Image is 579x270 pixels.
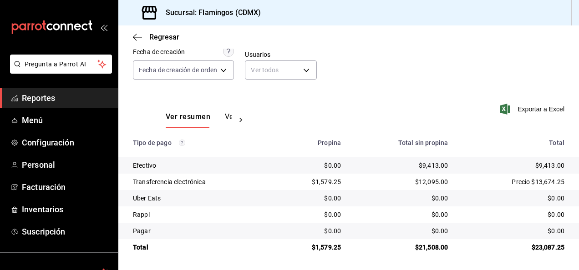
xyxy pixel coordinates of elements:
div: Propina [283,139,341,146]
div: $21,508.00 [356,243,448,252]
div: Efectivo [133,161,268,170]
div: Pestañas de navegación [166,112,232,128]
div: $0.00 [462,210,564,219]
label: Usuarios [245,51,316,58]
div: $1,579.25 [283,243,341,252]
div: $9,413.00 [462,161,564,170]
font: Personal [22,160,55,170]
div: $23,087.25 [462,243,564,252]
div: $0.00 [356,210,448,219]
font: Ver resumen [166,112,210,121]
span: Regresar [149,33,179,41]
div: Fecha de creación [133,47,185,57]
div: Ver todos [245,60,316,80]
div: $12,095.00 [356,177,448,186]
font: Inventarios [22,205,63,214]
div: $0.00 [462,194,564,203]
font: Exportar a Excel [518,105,564,113]
div: $0.00 [283,210,341,219]
button: Exportar a Excel [502,104,564,115]
div: Total [462,139,564,146]
span: Pregunta a Parrot AI [25,60,98,69]
div: Precio $13,674.25 [462,177,564,186]
svg: Los pagos realizados con Pay y otras terminales son montos brutos. [179,140,185,146]
div: Uber Eats [133,194,268,203]
div: Transferencia electrónica [133,177,268,186]
div: $0.00 [462,226,564,235]
font: Configuración [22,138,74,147]
button: Ver pagos [225,112,259,128]
span: Fecha de creación de orden [139,65,217,75]
h3: Sucursal: Flamingos (CDMX) [158,7,261,18]
div: $0.00 [356,226,448,235]
div: $9,413.00 [356,161,448,170]
font: Suscripción [22,227,65,236]
div: Pagar [133,226,268,235]
a: Pregunta a Parrot AI [6,66,112,75]
div: Total sin propina [356,139,448,146]
div: $0.00 [283,194,341,203]
font: Menú [22,115,43,125]
div: $0.00 [356,194,448,203]
font: Reportes [22,93,55,103]
div: Rappi [133,210,268,219]
button: open_drawer_menu [100,24,107,31]
button: Pregunta a Parrot AI [10,55,112,74]
div: Total [133,243,268,252]
div: $0.00 [283,161,341,170]
font: Facturación [22,182,66,192]
div: $0.00 [283,226,341,235]
div: $1,579.25 [283,177,341,186]
button: Regresar [133,33,179,41]
font: Tipo de pago [133,139,172,146]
